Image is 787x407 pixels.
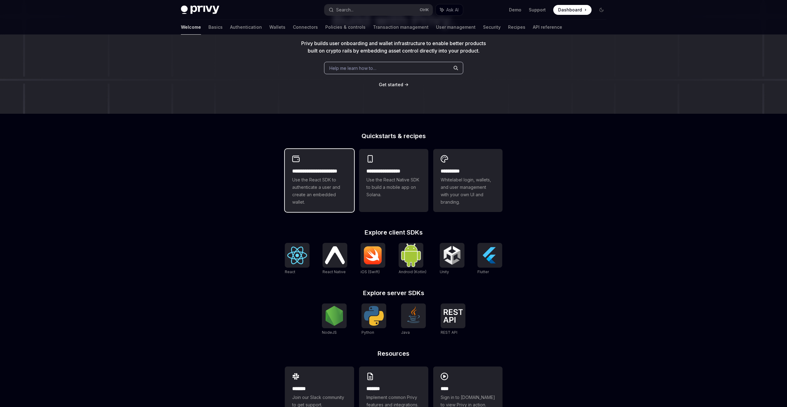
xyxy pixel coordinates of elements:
[399,243,426,275] a: Android (Kotlin)Android (Kotlin)
[440,269,449,274] span: Unity
[285,350,503,357] h2: Resources
[285,133,503,139] h2: Quickstarts & recipes
[359,149,428,212] a: **** **** **** ***Use the React Native SDK to build a mobile app on Solana.
[508,20,525,35] a: Recipes
[477,269,489,274] span: Flutter
[364,306,384,326] img: Python
[443,309,463,323] img: REST API
[230,20,262,35] a: Authentication
[379,82,403,87] span: Get started
[322,303,347,336] a: NodeJSNodeJS
[446,7,459,13] span: Ask AI
[477,243,502,275] a: FlutterFlutter
[509,7,521,13] a: Demo
[325,20,366,35] a: Policies & controls
[361,303,386,336] a: PythonPython
[285,269,295,274] span: React
[293,20,318,35] a: Connectors
[325,246,345,264] img: React Native
[366,176,421,198] span: Use the React Native SDK to build a mobile app on Solana.
[441,303,465,336] a: REST APIREST API
[373,20,429,35] a: Transaction management
[323,269,346,274] span: React Native
[401,330,410,335] span: Java
[322,330,337,335] span: NodeJS
[480,245,500,265] img: Flutter
[436,4,463,15] button: Ask AI
[401,303,426,336] a: JavaJava
[441,176,495,206] span: Whitelabel login, wallets, and user management with your own UI and branding.
[442,245,462,265] img: Unity
[558,7,582,13] span: Dashboard
[285,243,310,275] a: ReactReact
[208,20,223,35] a: Basics
[285,290,503,296] h2: Explore server SDKs
[324,306,344,326] img: NodeJS
[529,7,546,13] a: Support
[436,20,476,35] a: User management
[323,243,347,275] a: React NativeReact Native
[420,7,429,12] span: Ctrl K
[553,5,592,15] a: Dashboard
[301,40,486,54] span: Privy builds user onboarding and wallet infrastructure to enable better products built on crypto ...
[440,243,464,275] a: UnityUnity
[287,247,307,264] img: React
[269,20,285,35] a: Wallets
[399,269,426,274] span: Android (Kotlin)
[597,5,606,15] button: Toggle dark mode
[181,20,201,35] a: Welcome
[361,269,380,274] span: iOS (Swift)
[336,6,353,14] div: Search...
[292,176,347,206] span: Use the React SDK to authenticate a user and create an embedded wallet.
[533,20,562,35] a: API reference
[401,244,421,267] img: Android (Kotlin)
[285,229,503,235] h2: Explore client SDKs
[433,149,503,212] a: **** *****Whitelabel login, wallets, and user management with your own UI and branding.
[379,82,403,88] a: Get started
[329,65,376,71] span: Help me learn how to…
[404,306,423,326] img: Java
[483,20,501,35] a: Security
[361,243,385,275] a: iOS (Swift)iOS (Swift)
[324,4,433,15] button: Search...CtrlK
[441,330,457,335] span: REST API
[363,246,383,265] img: iOS (Swift)
[361,330,374,335] span: Python
[181,6,219,14] img: dark logo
